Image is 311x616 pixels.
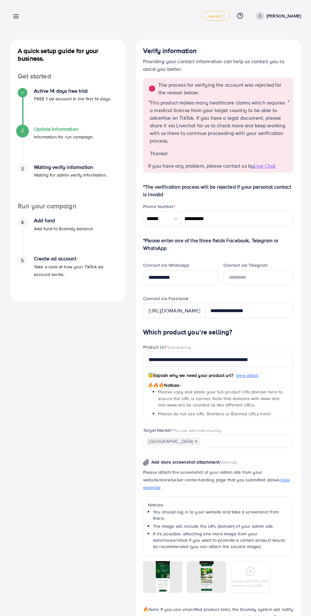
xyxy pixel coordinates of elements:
[148,85,156,92] img: alert
[34,164,107,170] h4: Waiting verify information
[143,183,293,198] p: *The verification process will be rejected if your personal contact is invalid
[156,561,170,593] img: img uploaded
[236,372,258,378] span: View detail
[34,88,111,94] h4: Active 14 days free trial
[150,99,288,144] p: This product makes many healthcare claims which requires a medical license from your target count...
[153,509,288,522] li: You should log in to your website and take a screenshot from there.
[148,99,150,162] span: "
[143,57,293,73] p: Providing your contact information can help us contact you to assist you better.
[143,606,149,613] span: 🔥
[10,164,125,202] li: Waiting verify information
[143,468,293,491] p: Please attach the screenshot of your admin site from your website/store/seller center/landing pag...
[10,256,125,294] li: Create ad account
[254,162,275,169] span: Live Chat
[10,72,125,80] h4: Get started
[146,437,201,446] span: [GEOGRAPHIC_DATA]
[158,389,282,408] span: Please copy and paste your full product URL/domain here to ensure the URL is correct. Note that d...
[34,95,111,103] p: FREE 1 ad account in the first 14 days.
[223,262,268,268] label: Connect via Telegram
[143,203,175,210] label: Phone Number
[34,133,94,141] p: Information for run campaign.
[21,127,24,134] span: 2
[143,477,290,491] span: View example
[34,225,93,232] p: Add fund to Ecomdy balance
[143,344,191,350] label: Product Url
[219,459,237,465] span: (Optional)
[34,218,93,224] h4: Add fund
[153,531,288,550] li: If it's possible, attaching one more image from your warehouse/stock if you want to promote a cer...
[158,411,271,417] span: Please do not use URL Shortens or Banned URLs here!
[21,219,24,226] span: 4
[143,295,189,302] label: Connect via Facebook
[10,202,125,210] h4: Run your campaign
[143,47,293,55] h4: Verify information
[10,126,125,164] li: Update Information
[168,344,191,350] span: (compulsory)
[253,12,301,20] a: [PERSON_NAME]
[150,150,288,157] p: Thanks!
[201,437,285,446] input: Search for option
[34,263,118,278] p: Take a look at how your TikTok ad account works.
[21,165,24,172] span: 3
[148,372,233,378] span: Explain why we need your product url?
[288,99,289,162] span: "
[267,12,301,20] p: [PERSON_NAME]
[10,47,125,62] h4: A quick setup guide for your business.
[34,171,107,179] p: Waiting for admin verify information.
[151,459,219,465] span: Add store screenshot attachment
[202,11,230,21] a: regular_1
[143,427,222,433] label: Target Market
[148,382,164,388] span: 🔥🔥🔥
[233,579,268,583] p: Format: JPG, PNG, JPEG
[158,81,289,96] p: The process for verifying the account was rejected for the reason below:
[34,126,94,132] h4: Update Information
[21,257,24,264] span: 5
[143,303,205,318] div: [URL][DOMAIN_NAME]
[148,501,288,509] p: Notices:
[173,427,221,433] span: (You can add multi-country)
[195,440,198,443] button: Deselect Pakistan
[10,218,125,256] li: Add fund
[34,256,118,262] h4: Create ad account
[200,561,214,593] img: img uploaded
[143,328,293,336] h4: Which product you’re selling?
[153,523,288,529] li: The image will include the URL (domain) of your admin site.
[143,262,189,268] label: Connect via WhatsApp
[208,14,224,18] span: regular_1
[148,372,153,378] span: 😇
[10,88,125,126] li: Active 14 days free trial
[233,583,268,588] p: Maximum size: 5MB
[148,162,254,169] span: If you have any problem, please contact us by
[143,435,293,448] div: Search for option
[143,459,149,466] img: img
[143,237,293,252] p: *Please enter one of the three fields Facebook, Telegram or WhatsApp
[148,382,181,388] span: Notices:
